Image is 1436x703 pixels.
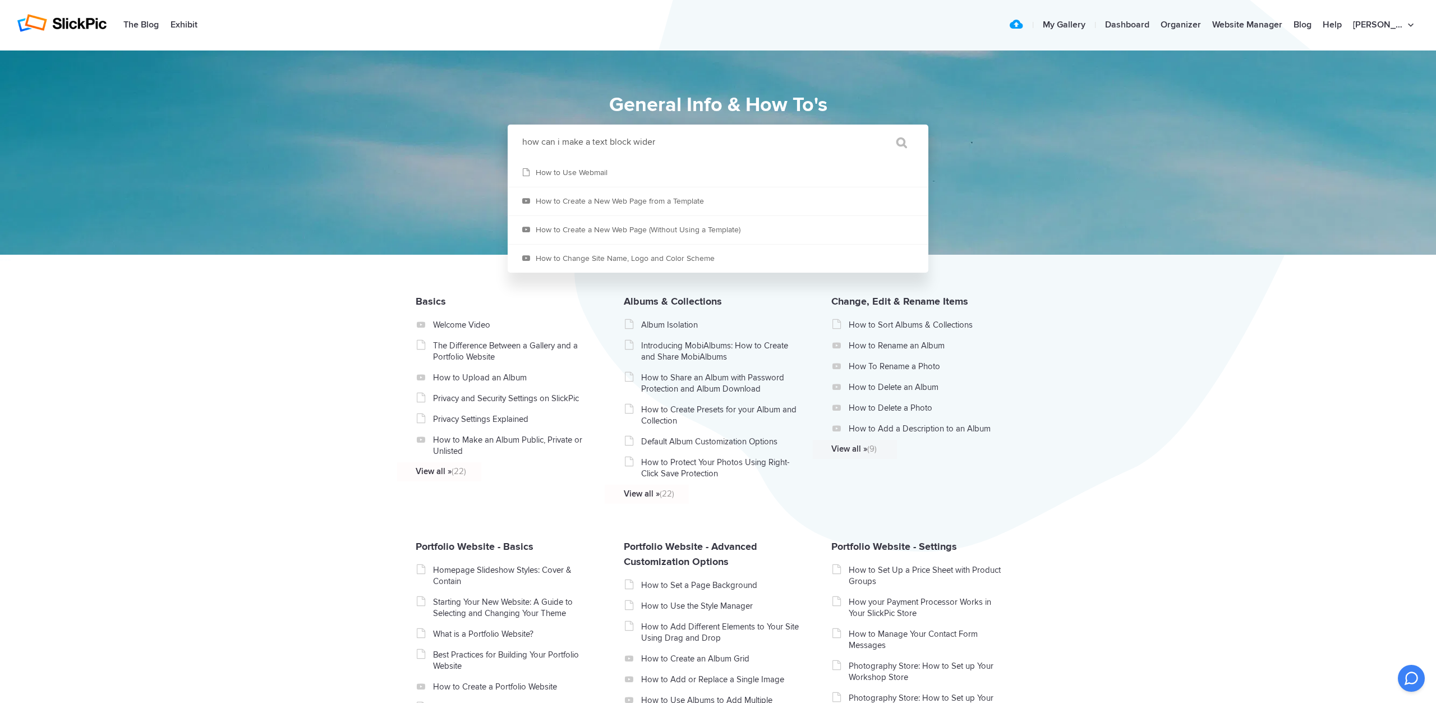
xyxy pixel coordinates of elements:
a: Photography Store: How to Set up Your Workshop Store [849,660,1007,683]
a: How your Payment Processor Works in Your SlickPic Store [849,596,1007,619]
a: Privacy Settings Explained [433,413,592,425]
a: Change, Edit & Rename Items [831,295,968,307]
a: What is a Portfolio Website? [433,628,592,640]
a: How to Sort Albums & Collections [849,319,1007,330]
a: Portfolio Website - Settings [831,540,957,553]
a: Starting Your New Website: A Guide to Selecting and Changing Your Theme [433,596,592,619]
a: How to Set Up a Price Sheet with Product Groups [849,564,1007,587]
a: How to Delete an Album [849,382,1007,393]
a: How to Create a Portfolio Website [433,681,592,692]
a: Album Isolation [641,319,800,330]
a: How to Add a Description to an Album [849,423,1007,434]
a: Portfolio Website - Advanced Customization Options [624,540,757,568]
a: How to Add Different Elements to Your Site Using Drag and Drop [641,621,800,644]
a: Best Practices for Building Your Portfolio Website [433,649,592,672]
a: How to Create a New Web Page (Without Using a Template) [508,216,928,244]
a: How to Create a New Web Page from a Template [508,187,928,215]
a: Welcome Video [433,319,592,330]
a: Homepage Slideshow Styles: Cover & Contain [433,564,592,587]
a: Privacy and Security Settings on SlickPic [433,393,592,404]
a: How to Use the Style Manager [641,600,800,612]
a: How to Set a Page Background [641,580,800,591]
a: View all »(22) [416,466,574,477]
a: How To Rename a Photo [849,361,1007,372]
a: Introducing MobiAlbums: How to Create and Share MobiAlbums [641,340,800,362]
a: How to Create an Album Grid [641,653,800,664]
a: How to Change Site Name, Logo and Color Scheme [508,245,928,273]
a: The Difference Between a Gallery and a Portfolio Website [433,340,592,362]
a: Basics [416,295,446,307]
a: How to Manage Your Contact Form Messages [849,628,1007,651]
a: Albums & Collections [624,295,722,307]
a: How to Protect Your Photos Using Right-Click Save Protection [641,457,800,479]
a: How to Rename an Album [849,340,1007,351]
a: How to Add or Replace a Single Image [641,674,800,685]
input:  [873,129,920,156]
a: Portfolio Website - Basics [416,540,533,553]
a: View all »(9) [831,443,990,454]
a: Default Album Customization Options [641,436,800,447]
a: How to Make an Album Public, Private or Unlisted [433,434,592,457]
a: View all »(22) [624,488,783,499]
h1: General Info & How To's [457,90,979,120]
a: How to Use Webmail [508,159,928,187]
a: How to Upload an Album [433,372,592,383]
a: How to Delete a Photo [849,402,1007,413]
a: How to Share an Album with Password Protection and Album Download [641,372,800,394]
a: How to Create Presets for your Album and Collection [641,404,800,426]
